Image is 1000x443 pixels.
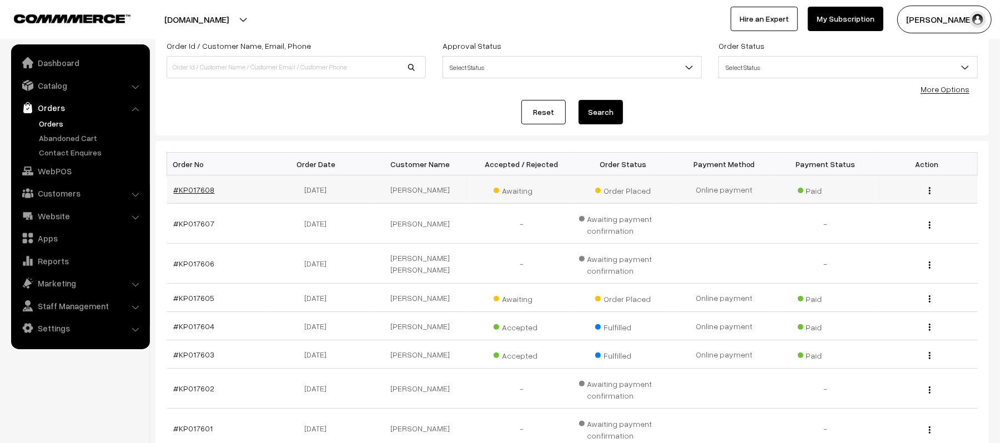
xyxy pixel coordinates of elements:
span: Select Status [719,58,977,77]
span: Fulfilled [595,347,651,361]
span: Accepted [494,347,549,361]
img: Menu [929,352,931,359]
td: [PERSON_NAME] [PERSON_NAME] [370,244,471,284]
a: #KP017608 [174,185,215,194]
span: Accepted [494,319,549,333]
td: [PERSON_NAME] [370,312,471,340]
th: Order Status [572,153,674,175]
td: [DATE] [268,244,370,284]
th: Payment Method [674,153,775,175]
a: Website [14,206,146,226]
span: Select Status [443,56,702,78]
span: Paid [798,290,853,305]
td: - [775,204,877,244]
a: Abandoned Cart [36,132,146,144]
span: Awaiting [494,182,549,197]
td: [PERSON_NAME] [370,369,471,409]
a: COMMMERCE [14,11,111,24]
td: - [775,369,877,409]
button: [PERSON_NAME] [897,6,992,33]
a: Contact Enquires [36,147,146,158]
td: [DATE] [268,204,370,244]
td: Online payment [674,312,775,340]
span: Order Placed [595,290,651,305]
td: - [471,369,572,409]
a: Reset [521,100,566,124]
input: Order Id / Customer Name / Customer Email / Customer Phone [167,56,426,78]
a: Dashboard [14,53,146,73]
td: [DATE] [268,175,370,204]
td: [DATE] [268,312,370,340]
img: user [969,11,986,28]
span: Awaiting payment confirmation [579,375,667,401]
span: Paid [798,182,853,197]
th: Order Date [268,153,370,175]
span: Order Placed [595,182,651,197]
td: - [471,204,572,244]
td: [PERSON_NAME] [370,340,471,369]
td: [DATE] [268,340,370,369]
td: [PERSON_NAME] [370,284,471,312]
img: Menu [929,295,931,303]
a: #KP017604 [174,321,215,331]
a: #KP017606 [174,259,215,268]
img: COMMMERCE [14,14,130,23]
span: Paid [798,347,853,361]
label: Order Id / Customer Name, Email, Phone [167,40,311,52]
a: Staff Management [14,296,146,316]
a: Orders [14,98,146,118]
img: Menu [929,187,931,194]
img: Menu [929,324,931,331]
td: Online payment [674,175,775,204]
a: Settings [14,318,146,338]
td: Online payment [674,340,775,369]
button: Search [579,100,623,124]
a: Marketing [14,273,146,293]
span: Awaiting payment confirmation [579,250,667,276]
a: Hire an Expert [731,7,798,31]
span: Fulfilled [595,319,651,333]
img: Menu [929,261,931,269]
th: Action [876,153,978,175]
td: [DATE] [268,284,370,312]
a: My Subscription [808,7,883,31]
a: Catalog [14,75,146,95]
a: Orders [36,118,146,129]
a: Apps [14,228,146,248]
a: #KP017603 [174,350,215,359]
span: Awaiting payment confirmation [579,415,667,441]
a: #KP017601 [174,424,213,433]
span: Select Status [718,56,978,78]
td: [PERSON_NAME] [370,175,471,204]
a: #KP017605 [174,293,215,303]
td: Online payment [674,284,775,312]
button: [DOMAIN_NAME] [125,6,268,33]
span: Select Status [443,58,701,77]
td: - [471,244,572,284]
td: [DATE] [268,369,370,409]
img: Menu [929,221,931,229]
span: Paid [798,319,853,333]
img: Menu [929,426,931,434]
img: Menu [929,386,931,394]
label: Approval Status [443,40,501,52]
td: [PERSON_NAME] [370,204,471,244]
th: Payment Status [775,153,877,175]
td: - [775,244,877,284]
th: Accepted / Rejected [471,153,572,175]
a: WebPOS [14,161,146,181]
a: #KP017607 [174,219,215,228]
span: Awaiting payment confirmation [579,210,667,236]
a: #KP017602 [174,384,215,393]
a: Customers [14,183,146,203]
a: More Options [921,84,969,94]
a: Reports [14,251,146,271]
th: Order No [167,153,269,175]
th: Customer Name [370,153,471,175]
span: Awaiting [494,290,549,305]
label: Order Status [718,40,765,52]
